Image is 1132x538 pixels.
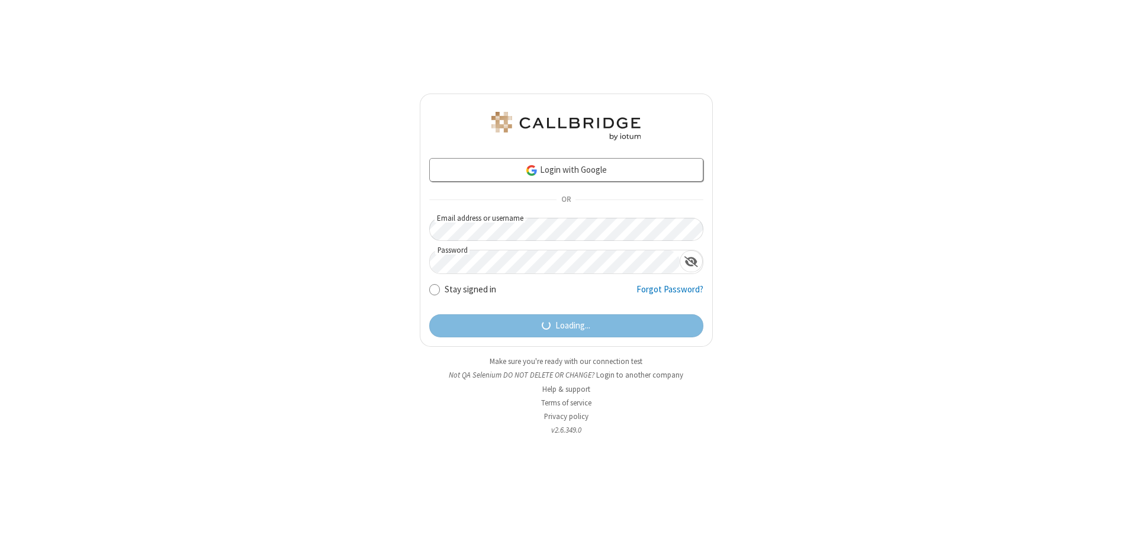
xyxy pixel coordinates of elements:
a: Login with Google [429,158,703,182]
img: QA Selenium DO NOT DELETE OR CHANGE [489,112,643,140]
div: Show password [680,250,703,272]
span: Loading... [555,319,590,333]
button: Loading... [429,314,703,338]
a: Terms of service [541,398,591,408]
input: Password [430,250,680,273]
a: Privacy policy [544,411,588,421]
a: Forgot Password? [636,283,703,305]
a: Help & support [542,384,590,394]
label: Stay signed in [445,283,496,297]
img: google-icon.png [525,164,538,177]
input: Email address or username [429,218,703,241]
span: OR [557,192,575,208]
a: Make sure you're ready with our connection test [490,356,642,366]
button: Login to another company [596,369,683,381]
li: Not QA Selenium DO NOT DELETE OR CHANGE? [420,369,713,381]
li: v2.6.349.0 [420,424,713,436]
